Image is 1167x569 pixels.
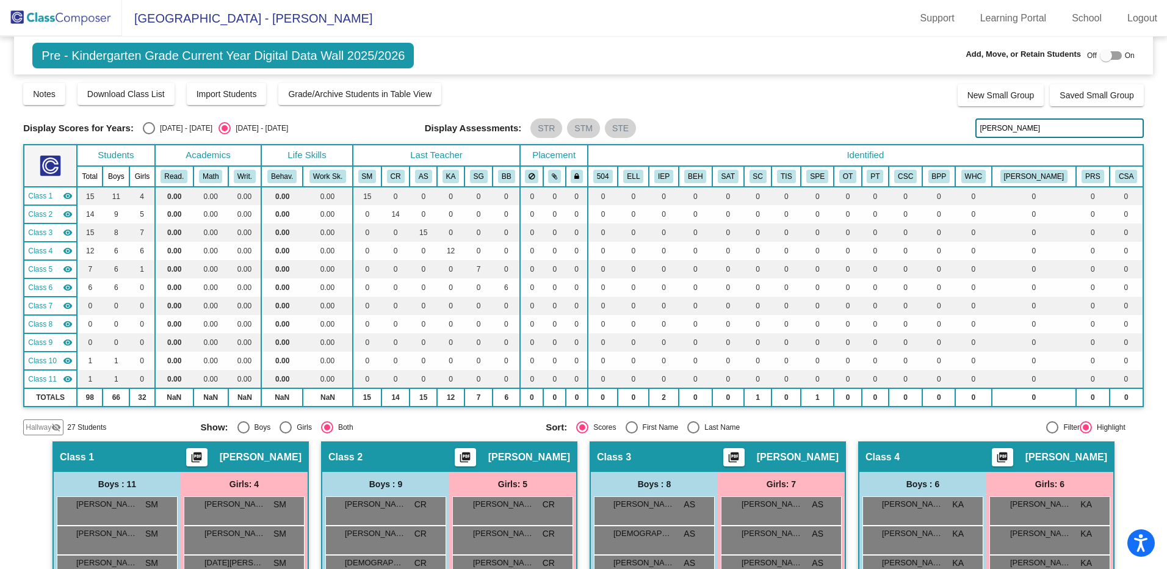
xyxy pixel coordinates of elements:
[806,170,828,183] button: SPE
[261,223,303,242] td: 0.00
[1060,90,1133,100] span: Saved Small Group
[1076,223,1110,242] td: 0
[712,223,744,242] td: 0
[1062,9,1111,28] a: School
[1050,84,1143,106] button: Saved Small Group
[889,166,922,187] th: Counseling w/ Ms. Stacy
[801,187,834,205] td: 0
[410,278,437,297] td: 0
[566,187,588,205] td: 0
[231,123,288,134] div: [DATE] - [DATE]
[588,187,618,205] td: 0
[1087,50,1097,61] span: Off
[63,246,73,256] mat-icon: visibility
[520,223,543,242] td: 0
[712,242,744,260] td: 0
[228,242,261,260] td: 0.00
[381,278,410,297] td: 0
[228,260,261,278] td: 0.00
[189,451,204,468] mat-icon: picture_as_pdf
[862,166,889,187] th: Physical Therapy
[464,260,493,278] td: 7
[23,83,65,105] button: Notes
[992,166,1077,187] th: Wilson
[193,260,228,278] td: 0.00
[566,166,588,187] th: Keep with teacher
[970,9,1057,28] a: Learning Portal
[520,166,543,187] th: Keep away students
[1110,205,1143,223] td: 0
[193,242,228,260] td: 0.00
[520,205,543,223] td: 0
[894,170,917,183] button: CSC
[1118,9,1167,28] a: Logout
[995,451,1010,468] mat-icon: picture_as_pdf
[862,187,889,205] td: 0
[744,166,772,187] th: Self-contained classroom
[801,223,834,242] td: 0
[410,187,437,205] td: 0
[520,187,543,205] td: 0
[161,170,187,183] button: Read.
[684,170,706,183] button: BEH
[958,84,1044,106] button: New Small Group
[862,205,889,223] td: 0
[63,209,73,219] mat-icon: visibility
[834,223,862,242] td: 0
[543,205,566,223] td: 0
[801,260,834,278] td: 0
[744,205,772,223] td: 0
[103,223,129,242] td: 8
[834,242,862,260] td: 0
[410,223,437,242] td: 15
[464,223,493,242] td: 0
[593,170,613,183] button: 504
[387,170,405,183] button: CR
[992,223,1077,242] td: 0
[723,448,745,466] button: Print Students Details
[410,242,437,260] td: 0
[679,260,712,278] td: 0
[381,166,410,187] th: Courtney Raszkiewicz
[155,145,261,166] th: Academics
[77,242,103,260] td: 12
[103,242,129,260] td: 6
[78,83,175,105] button: Download Class List
[28,209,52,220] span: Class 2
[410,166,437,187] th: Amanda Soplinski
[1110,166,1143,187] th: Counseling with Sarah
[353,187,381,205] td: 15
[28,190,52,201] span: Class 1
[889,223,922,242] td: 0
[358,170,377,183] button: SM
[726,451,741,468] mat-icon: picture_as_pdf
[103,205,129,223] td: 9
[543,242,566,260] td: 0
[193,187,228,205] td: 0.00
[464,166,493,187] th: Shawn Gottardi
[261,260,303,278] td: 0.00
[353,278,381,297] td: 0
[955,223,991,242] td: 0
[922,205,955,223] td: 0
[24,205,77,223] td: Courtney Raszkiewicz - No Class Name
[23,123,134,134] span: Display Scores for Years:
[744,242,772,260] td: 0
[24,223,77,242] td: Amanda Soplinski - No Class Name
[1110,260,1143,278] td: 0
[771,260,801,278] td: 0
[618,205,649,223] td: 0
[771,166,801,187] th: Title Support
[261,242,303,260] td: 0.00
[530,118,562,138] mat-chip: STR
[839,170,856,183] button: OT
[712,205,744,223] td: 0
[28,227,52,238] span: Class 3
[415,170,432,183] button: AS
[33,89,56,99] span: Notes
[155,278,193,297] td: 0.00
[1110,223,1143,242] td: 0
[520,242,543,260] td: 0
[353,145,520,166] th: Last Teacher
[992,448,1013,466] button: Print Students Details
